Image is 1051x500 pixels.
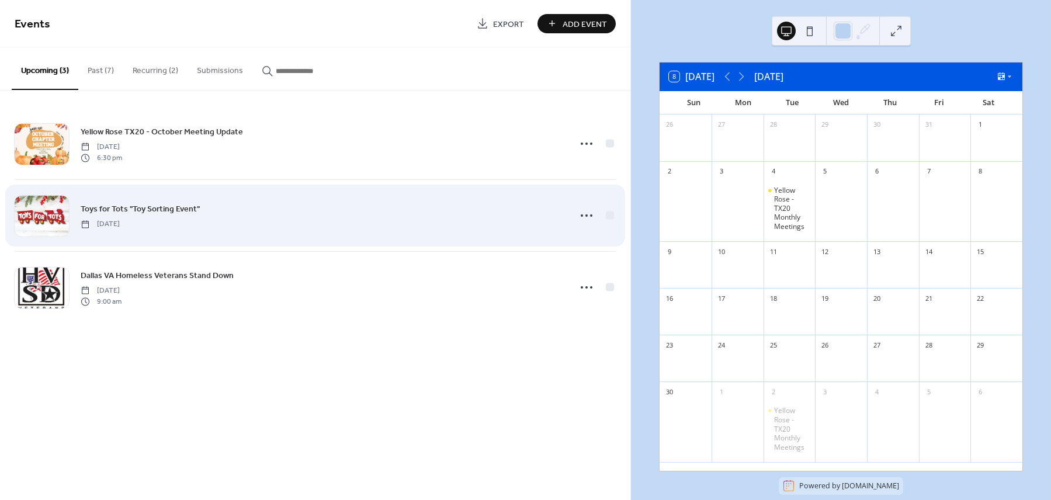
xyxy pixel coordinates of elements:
[81,296,122,307] span: 9:00 am
[663,119,676,131] div: 26
[764,186,816,231] div: Yellow Rose - TX20 Monthly Meetings
[715,386,728,398] div: 1
[922,119,935,131] div: 31
[12,47,78,90] button: Upcoming (3)
[922,386,935,398] div: 5
[922,339,935,352] div: 28
[663,292,676,305] div: 16
[818,292,831,305] div: 19
[767,119,780,131] div: 28
[870,119,883,131] div: 30
[81,270,234,282] span: Dallas VA Homeless Veterans Stand Down
[870,165,883,178] div: 6
[718,91,767,114] div: Mon
[974,165,987,178] div: 8
[799,481,899,491] div: Powered by
[818,386,831,398] div: 3
[669,91,718,114] div: Sun
[767,339,780,352] div: 25
[715,292,728,305] div: 17
[964,91,1013,114] div: Sat
[188,47,252,89] button: Submissions
[974,119,987,131] div: 1
[767,292,780,305] div: 18
[866,91,915,114] div: Thu
[974,245,987,258] div: 15
[123,47,188,89] button: Recurring (2)
[767,165,780,178] div: 4
[493,18,524,30] span: Export
[754,70,783,84] div: [DATE]
[663,245,676,258] div: 9
[818,245,831,258] div: 12
[81,286,122,296] span: [DATE]
[663,386,676,398] div: 30
[974,292,987,305] div: 22
[767,386,780,398] div: 2
[818,339,831,352] div: 26
[818,165,831,178] div: 5
[768,91,817,114] div: Tue
[81,219,120,230] span: [DATE]
[767,245,780,258] div: 11
[922,165,935,178] div: 7
[715,245,728,258] div: 10
[665,68,719,85] button: 8[DATE]
[842,481,899,491] a: [DOMAIN_NAME]
[870,245,883,258] div: 13
[563,18,607,30] span: Add Event
[774,186,811,231] div: Yellow Rose - TX20 Monthly Meetings
[922,245,935,258] div: 14
[870,386,883,398] div: 4
[764,406,816,452] div: Yellow Rose - TX20 Monthly Meetings
[537,14,616,33] button: Add Event
[15,13,50,36] span: Events
[81,152,122,163] span: 6:30 pm
[81,202,200,216] a: Toys for Tots "Toy Sorting Event"
[81,126,243,138] span: Yellow Rose TX20 - October Meeting Update
[81,125,243,138] a: Yellow Rose TX20 - October Meeting Update
[817,91,866,114] div: Wed
[81,142,122,152] span: [DATE]
[715,119,728,131] div: 27
[663,165,676,178] div: 2
[468,14,533,33] a: Export
[663,339,676,352] div: 23
[915,91,964,114] div: Fri
[715,339,728,352] div: 24
[78,47,123,89] button: Past (7)
[870,339,883,352] div: 27
[81,203,200,216] span: Toys for Tots "Toy Sorting Event"
[922,292,935,305] div: 21
[774,406,811,452] div: Yellow Rose - TX20 Monthly Meetings
[81,269,234,282] a: Dallas VA Homeless Veterans Stand Down
[818,119,831,131] div: 29
[870,292,883,305] div: 20
[974,339,987,352] div: 29
[715,165,728,178] div: 3
[974,386,987,398] div: 6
